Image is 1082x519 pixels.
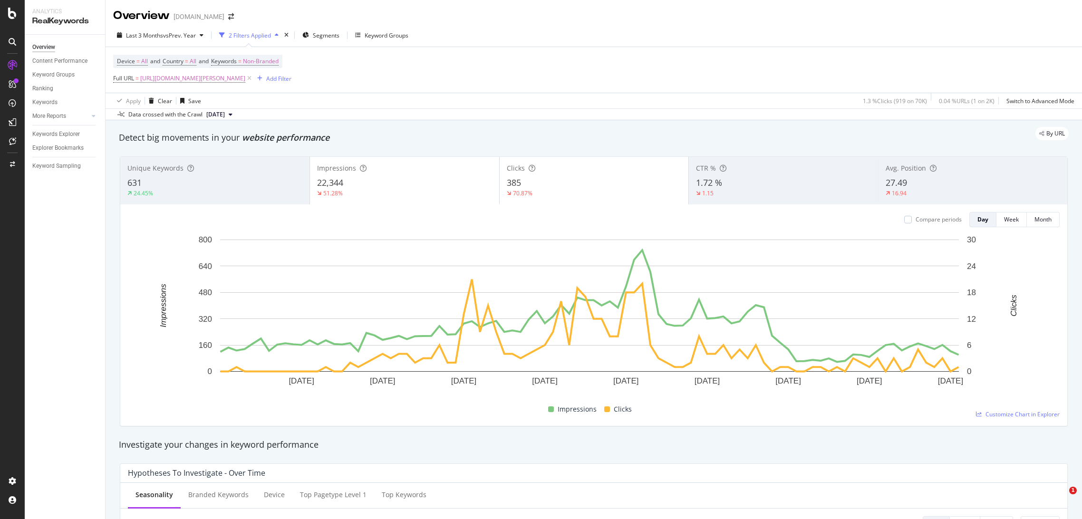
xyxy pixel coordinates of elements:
[128,110,203,119] div: Data crossed with the Crawl
[32,56,98,66] a: Content Performance
[32,129,98,139] a: Keywords Explorer
[32,111,89,121] a: More Reports
[150,57,160,65] span: and
[32,16,97,27] div: RealKeywords
[163,31,196,39] span: vs Prev. Year
[266,75,291,83] div: Add Filter
[969,212,996,227] button: Day
[126,31,163,39] span: Last 3 Months
[857,376,882,385] text: [DATE]
[1034,215,1052,223] div: Month
[203,109,236,120] button: [DATE]
[119,439,1069,451] div: Investigate your changes in keyword performance
[199,315,212,324] text: 320
[939,97,995,105] div: 0.04 % URLs ( 1 on 2K )
[1009,295,1018,317] text: Clicks
[128,235,1052,400] svg: A chart.
[313,31,339,39] span: Segments
[141,55,148,68] span: All
[199,341,212,350] text: 160
[136,57,140,65] span: =
[113,93,141,108] button: Apply
[126,97,141,105] div: Apply
[228,13,234,20] div: arrow-right-arrow-left
[140,72,245,85] span: [URL][DOMAIN_NAME][PERSON_NAME]
[127,163,184,173] span: Unique Keywords
[938,376,964,385] text: [DATE]
[135,74,139,82] span: =
[159,284,168,327] text: Impressions
[32,84,53,94] div: Ranking
[507,163,525,173] span: Clicks
[32,56,87,66] div: Content Performance
[32,84,98,94] a: Ranking
[199,235,212,244] text: 800
[32,97,58,107] div: Keywords
[1050,487,1072,509] iframe: Intercom live chat
[1069,487,1077,494] span: 1
[264,490,285,500] div: Device
[289,376,314,385] text: [DATE]
[32,143,98,153] a: Explorer Bookmarks
[892,189,907,197] div: 16.94
[1004,215,1019,223] div: Week
[229,31,271,39] div: 2 Filters Applied
[967,262,976,271] text: 24
[532,376,558,385] text: [DATE]
[299,28,343,43] button: Segments
[317,163,356,173] span: Impressions
[32,143,84,153] div: Explorer Bookmarks
[317,177,343,188] span: 22,344
[208,367,212,376] text: 0
[238,57,242,65] span: =
[967,315,976,324] text: 12
[696,177,722,188] span: 1.72 %
[695,376,720,385] text: [DATE]
[977,215,988,223] div: Day
[702,189,714,197] div: 1.15
[32,70,98,80] a: Keyword Groups
[775,376,801,385] text: [DATE]
[1035,127,1069,140] div: legacy label
[199,57,209,65] span: and
[32,161,81,171] div: Keyword Sampling
[967,288,976,297] text: 18
[135,490,173,500] div: Seasonality
[163,57,184,65] span: Country
[158,97,172,105] div: Clear
[886,163,926,173] span: Avg. Position
[976,410,1060,418] a: Customize Chart in Explorer
[1006,97,1074,105] div: Switch to Advanced Mode
[176,93,201,108] button: Save
[199,262,212,271] text: 640
[382,490,426,500] div: Top Keywords
[128,468,265,478] div: Hypotheses to Investigate - Over Time
[967,367,971,376] text: 0
[188,97,201,105] div: Save
[513,189,532,197] div: 70.87%
[300,490,367,500] div: Top pagetype Level 1
[32,70,75,80] div: Keyword Groups
[145,93,172,108] button: Clear
[32,111,66,121] div: More Reports
[113,28,207,43] button: Last 3 MonthsvsPrev. Year
[188,490,249,500] div: Branded Keywords
[190,55,196,68] span: All
[174,12,224,21] div: [DOMAIN_NAME]
[614,404,632,415] span: Clicks
[696,163,716,173] span: CTR %
[558,404,597,415] span: Impressions
[323,189,343,197] div: 51.28%
[127,177,142,188] span: 631
[243,55,279,68] span: Non-Branded
[215,28,282,43] button: 2 Filters Applied
[113,8,170,24] div: Overview
[117,57,135,65] span: Device
[253,73,291,84] button: Add Filter
[32,129,80,139] div: Keywords Explorer
[967,341,971,350] text: 6
[113,74,134,82] span: Full URL
[206,110,225,119] span: 2025 Sep. 27th
[916,215,962,223] div: Compare periods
